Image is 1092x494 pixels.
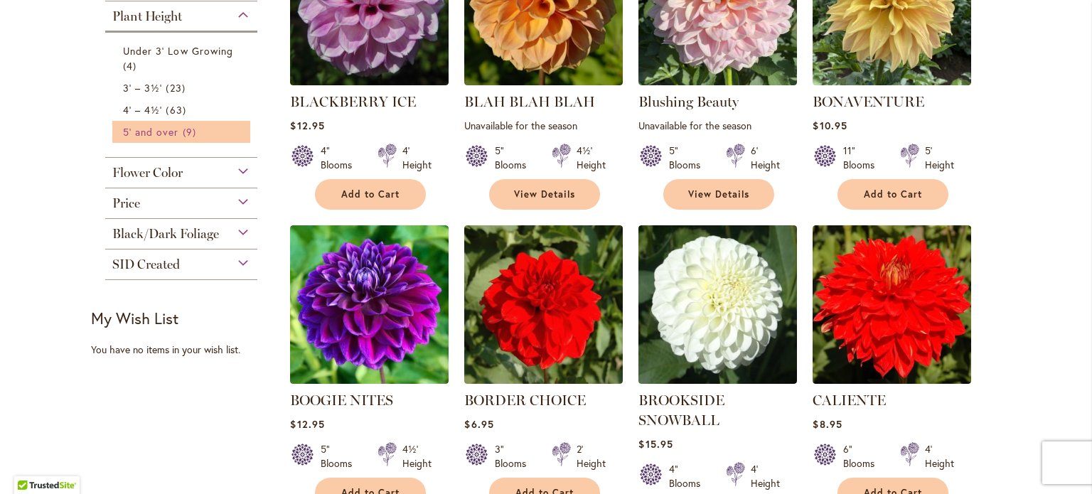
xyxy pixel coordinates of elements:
[464,225,623,384] img: BORDER CHOICE
[813,119,847,132] span: $10.95
[123,44,233,58] span: Under 3' Low Growing
[123,43,243,73] a: Under 3' Low Growing 4
[464,119,623,132] p: Unavailable for the season
[925,442,954,471] div: 4' Height
[321,442,360,471] div: 5" Blooms
[123,80,243,95] a: 3' – 3½' 23
[688,188,749,200] span: View Details
[112,9,182,24] span: Plant Height
[464,417,493,431] span: $6.95
[112,195,140,211] span: Price
[290,417,324,431] span: $12.95
[123,125,179,139] span: 5' and over
[813,417,842,431] span: $8.95
[402,144,432,172] div: 4' Height
[290,392,393,409] a: BOOGIE NITES
[669,144,709,172] div: 5" Blooms
[112,226,219,242] span: Black/Dark Foliage
[290,119,324,132] span: $12.95
[464,75,623,88] a: Blah Blah Blah
[864,188,922,200] span: Add to Cart
[464,93,595,110] a: BLAH BLAH BLAH
[290,75,449,88] a: BLACKBERRY ICE
[112,257,180,272] span: SID Created
[577,442,606,471] div: 2' Height
[813,392,886,409] a: CALIENTE
[638,93,739,110] a: Blushing Beauty
[402,442,432,471] div: 4½' Height
[813,93,924,110] a: BONAVENTURE
[638,373,797,387] a: BROOKSIDE SNOWBALL
[11,444,50,483] iframe: Launch Accessibility Center
[290,225,449,384] img: BOOGIE NITES
[669,462,709,490] div: 4" Blooms
[290,373,449,387] a: BOOGIE NITES
[315,179,426,210] button: Add to Cart
[123,58,140,73] span: 4
[813,225,971,384] img: CALIENTE
[341,188,400,200] span: Add to Cart
[464,392,586,409] a: BORDER CHOICE
[638,392,724,429] a: BROOKSIDE SNOWBALL
[843,442,883,471] div: 6" Blooms
[813,373,971,387] a: CALIENTE
[91,343,281,357] div: You have no items in your wish list.
[813,75,971,88] a: Bonaventure
[751,462,780,490] div: 4' Height
[577,144,606,172] div: 4½' Height
[925,144,954,172] div: 5' Height
[183,124,200,139] span: 9
[638,225,797,384] img: BROOKSIDE SNOWBALL
[321,144,360,172] div: 4" Blooms
[464,373,623,387] a: BORDER CHOICE
[123,124,243,139] a: 5' and over 9
[91,308,178,328] strong: My Wish List
[638,119,797,132] p: Unavailable for the season
[843,144,883,172] div: 11" Blooms
[123,102,243,117] a: 4' – 4½' 63
[123,103,162,117] span: 4' – 4½'
[837,179,948,210] button: Add to Cart
[112,165,183,181] span: Flower Color
[166,80,188,95] span: 23
[638,75,797,88] a: Blushing Beauty
[495,442,535,471] div: 3" Blooms
[123,81,162,95] span: 3' – 3½'
[489,179,600,210] a: View Details
[663,179,774,210] a: View Details
[638,437,673,451] span: $15.95
[166,102,189,117] span: 63
[751,144,780,172] div: 6' Height
[495,144,535,172] div: 5" Blooms
[290,93,416,110] a: BLACKBERRY ICE
[514,188,575,200] span: View Details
